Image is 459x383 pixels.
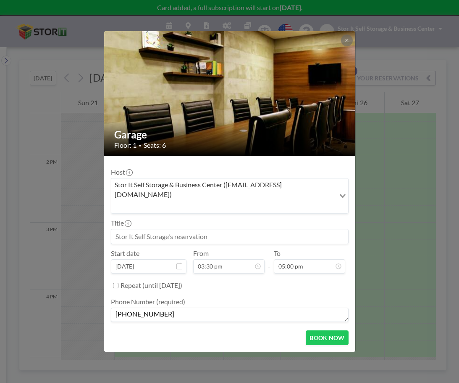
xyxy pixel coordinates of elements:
[111,298,185,306] label: Phone Number (required)
[274,249,281,258] label: To
[114,128,346,141] h2: Garage
[111,229,348,244] input: Stor It Self Storage's reservation
[113,180,333,199] span: Stor It Self Storage & Business Center ([EMAIL_ADDRESS][DOMAIN_NAME])
[112,201,334,212] input: Search for option
[306,330,348,345] button: BOOK NOW
[139,142,142,149] span: •
[111,178,348,213] div: Search for option
[268,252,270,271] span: -
[104,10,356,178] img: 537.jpg
[144,141,166,149] span: Seats: 6
[114,141,136,149] span: Floor: 1
[121,281,182,290] label: Repeat (until [DATE])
